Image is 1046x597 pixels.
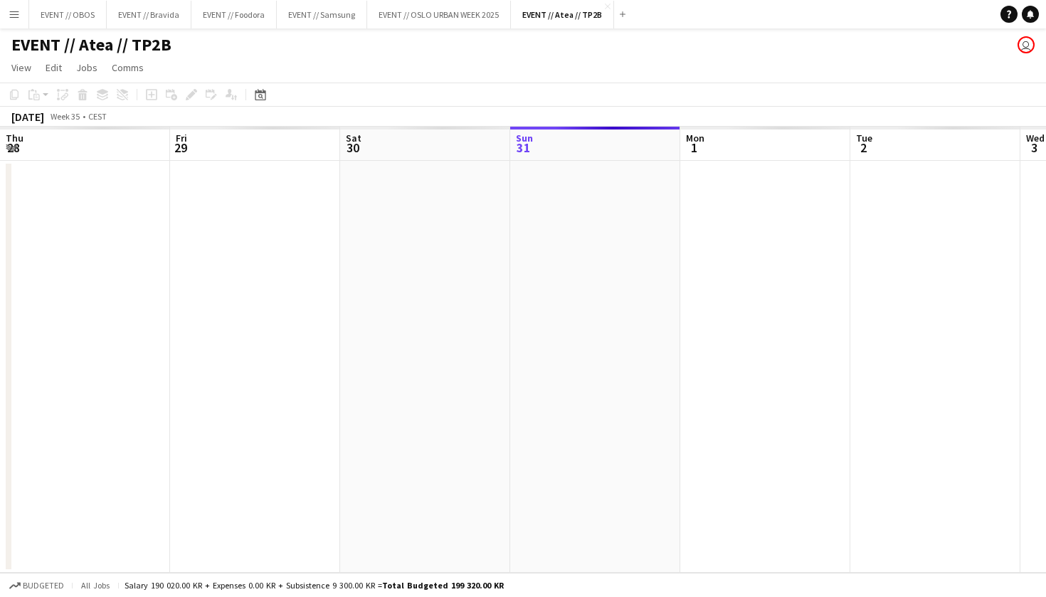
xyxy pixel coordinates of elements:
[684,139,704,156] span: 1
[76,61,97,74] span: Jobs
[125,580,504,591] div: Salary 190 020.00 KR + Expenses 0.00 KR + Subsistence 9 300.00 KR =
[112,61,144,74] span: Comms
[29,1,107,28] button: EVENT // OBOS
[1024,139,1045,156] span: 3
[514,139,533,156] span: 31
[854,139,872,156] span: 2
[1026,132,1045,144] span: Wed
[11,110,44,124] div: [DATE]
[7,578,66,593] button: Budgeted
[191,1,277,28] button: EVENT // Foodora
[277,1,367,28] button: EVENT // Samsung
[78,580,112,591] span: All jobs
[176,132,187,144] span: Fri
[174,139,187,156] span: 29
[88,111,107,122] div: CEST
[686,132,704,144] span: Mon
[1018,36,1035,53] app-user-avatar: Johanne Holmedahl
[516,132,533,144] span: Sun
[367,1,511,28] button: EVENT // OSLO URBAN WEEK 2025
[6,132,23,144] span: Thu
[346,132,361,144] span: Sat
[11,34,171,56] h1: EVENT // Atea // TP2B
[382,580,504,591] span: Total Budgeted 199 320.00 KR
[856,132,872,144] span: Tue
[4,139,23,156] span: 28
[107,1,191,28] button: EVENT // Bravida
[40,58,68,77] a: Edit
[47,111,83,122] span: Week 35
[70,58,103,77] a: Jobs
[344,139,361,156] span: 30
[23,581,64,591] span: Budgeted
[11,61,31,74] span: View
[46,61,62,74] span: Edit
[106,58,149,77] a: Comms
[6,58,37,77] a: View
[511,1,614,28] button: EVENT // Atea // TP2B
